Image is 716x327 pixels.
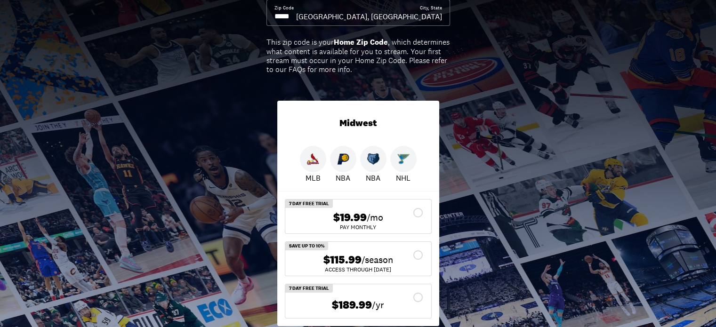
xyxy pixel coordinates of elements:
span: /season [362,253,393,266]
img: Grizzlies [367,153,379,165]
div: City, State [420,5,442,11]
b: Home Zip Code [334,37,388,47]
img: Blues [397,153,410,165]
div: 7 Day Free Trial [285,199,333,208]
p: NBA [336,172,350,183]
span: /yr [372,298,384,311]
p: NBA [366,172,380,183]
p: NHL [396,172,410,183]
div: 7 Day Free Trial [285,284,333,293]
div: Save Up To 10% [285,242,328,250]
span: /mo [367,211,383,224]
img: Pacers [337,153,349,165]
div: Pay Monthly [293,224,424,230]
p: MLB [306,172,321,183]
div: This zip code is your , which determines what content is available for you to stream. Your first ... [266,38,450,74]
span: $189.99 [332,298,372,312]
span: $19.99 [333,211,367,224]
div: Midwest [277,101,439,146]
div: Zip Code [274,5,294,11]
img: Cardinals [307,153,319,165]
span: $115.99 [323,253,362,267]
div: [GEOGRAPHIC_DATA], [GEOGRAPHIC_DATA] [296,11,442,22]
div: ACCESS THROUGH [DATE] [293,267,424,272]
